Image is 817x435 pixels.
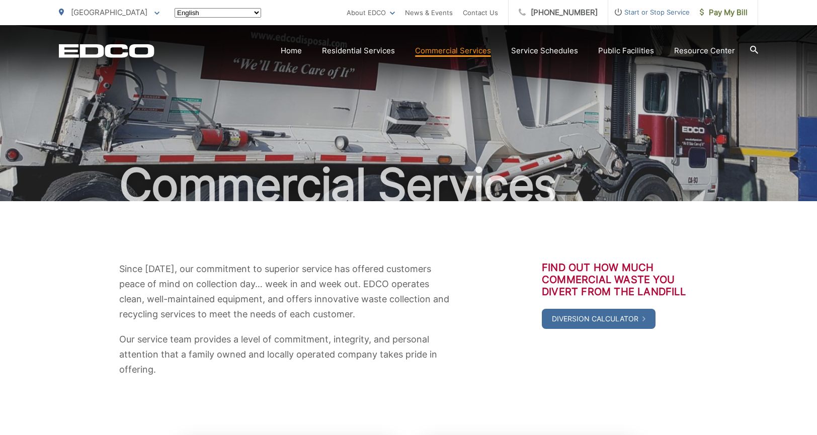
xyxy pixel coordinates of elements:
[700,7,748,19] span: Pay My Bill
[71,8,147,17] span: [GEOGRAPHIC_DATA]
[511,45,578,57] a: Service Schedules
[598,45,654,57] a: Public Facilities
[463,7,498,19] a: Contact Us
[415,45,491,57] a: Commercial Services
[119,332,456,377] p: Our service team provides a level of commitment, integrity, and personal attention that a family ...
[674,45,735,57] a: Resource Center
[59,44,154,58] a: EDCD logo. Return to the homepage.
[59,160,758,210] h1: Commercial Services
[322,45,395,57] a: Residential Services
[347,7,395,19] a: About EDCO
[119,262,456,322] p: Since [DATE], our commitment to superior service has offered customers peace of mind on collectio...
[405,7,453,19] a: News & Events
[175,8,261,18] select: Select a language
[281,45,302,57] a: Home
[542,309,656,329] a: Diversion Calculator
[542,262,698,298] h3: Find out how much commercial waste you divert from the landfill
